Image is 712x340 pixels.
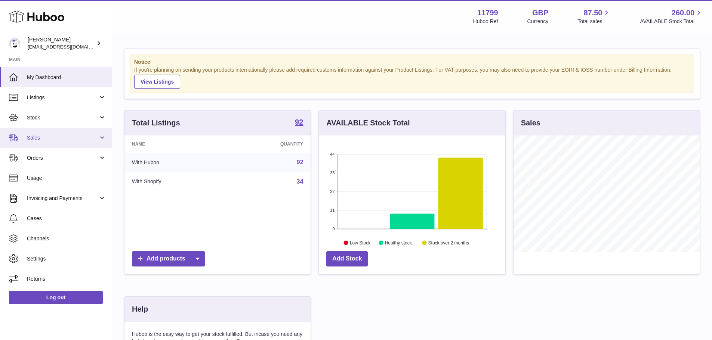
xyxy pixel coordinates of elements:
[9,38,20,49] img: internalAdmin-11799@internal.huboo.com
[428,240,469,245] text: Stock over 2 months
[577,8,611,25] a: 87.50 Total sales
[326,251,368,266] a: Add Stock
[527,18,549,25] div: Currency
[385,240,412,245] text: Healthy stock
[27,275,106,283] span: Returns
[330,208,335,212] text: 11
[583,8,602,18] span: 87.50
[297,178,303,185] a: 34
[330,152,335,156] text: 44
[27,195,98,202] span: Invoicing and Payments
[473,18,498,25] div: Huboo Ref
[330,189,335,194] text: 22
[330,171,335,175] text: 33
[134,66,690,89] div: If you're planning on sending your products internationally please add required customs informati...
[132,304,148,314] h3: Help
[640,8,703,25] a: 260.00 AVAILABLE Stock Total
[132,251,205,266] a: Add products
[532,8,548,18] strong: GBP
[9,291,103,304] a: Log out
[134,75,180,89] a: View Listings
[124,135,225,153] th: Name
[27,94,98,101] span: Listings
[521,118,540,128] h3: Sales
[27,114,98,121] span: Stock
[27,134,98,141] span: Sales
[27,155,98,162] span: Orders
[333,227,335,231] text: 0
[295,118,303,126] strong: 92
[27,215,106,222] span: Cases
[577,18,611,25] span: Total sales
[28,36,95,50] div: [PERSON_NAME]
[134,59,690,66] strong: Notice
[124,153,225,172] td: With Huboo
[28,44,110,50] span: [EMAIL_ADDRESS][DOMAIN_NAME]
[672,8,694,18] span: 260.00
[124,172,225,191] td: With Shopify
[350,240,371,245] text: Low Stock
[477,8,498,18] strong: 11799
[27,235,106,242] span: Channels
[27,74,106,81] span: My Dashboard
[225,135,311,153] th: Quantity
[27,255,106,262] span: Settings
[132,118,180,128] h3: Total Listings
[27,175,106,182] span: Usage
[640,18,703,25] span: AVAILABLE Stock Total
[326,118,410,128] h3: AVAILABLE Stock Total
[297,159,303,165] a: 92
[295,118,303,127] a: 92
